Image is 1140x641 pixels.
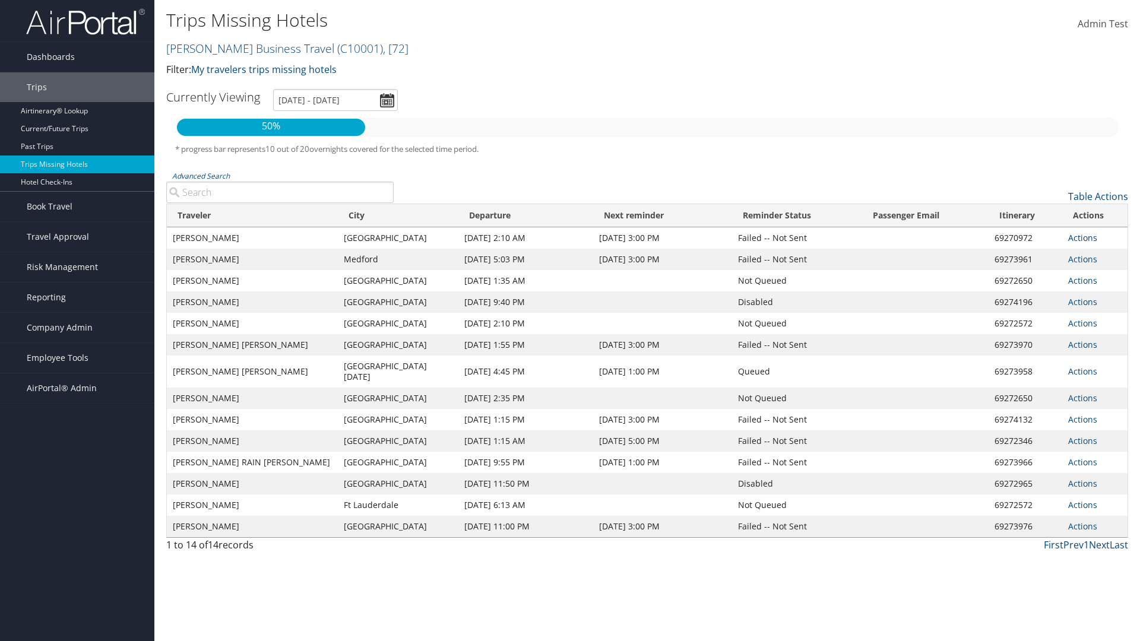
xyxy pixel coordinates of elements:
[167,227,338,249] td: [PERSON_NAME]
[989,516,1062,537] td: 69273976
[1068,478,1097,489] a: Actions
[27,72,47,102] span: Trips
[732,452,862,473] td: Failed -- Not Sent
[208,538,218,551] span: 14
[338,356,458,388] td: [GEOGRAPHIC_DATA][DATE]
[458,516,593,537] td: [DATE] 11:00 PM
[1062,204,1128,227] th: Actions
[458,249,593,270] td: [DATE] 5:03 PM
[1068,339,1097,350] a: Actions
[989,204,1062,227] th: Itinerary
[191,63,337,76] a: My travelers trips missing hotels
[167,430,338,452] td: [PERSON_NAME]
[166,538,394,558] div: 1 to 14 of records
[1110,538,1128,551] a: Last
[989,452,1062,473] td: 69273966
[989,388,1062,409] td: 69272650
[458,313,593,334] td: [DATE] 2:10 PM
[27,192,72,221] span: Book Travel
[732,249,862,270] td: Failed -- Not Sent
[337,40,383,56] span: ( C10001 )
[1068,296,1097,307] a: Actions
[1089,538,1110,551] a: Next
[172,171,230,181] a: Advanced Search
[458,204,593,227] th: Departure: activate to sort column ascending
[383,40,408,56] span: , [ 72 ]
[989,356,1062,388] td: 69273958
[989,334,1062,356] td: 69273970
[458,409,593,430] td: [DATE] 1:15 PM
[458,356,593,388] td: [DATE] 4:45 PM
[27,283,66,312] span: Reporting
[989,270,1062,291] td: 69272650
[732,494,862,516] td: Not Queued
[989,227,1062,249] td: 69270972
[166,182,394,203] input: Advanced Search
[732,516,862,537] td: Failed -- Not Sent
[1068,253,1097,265] a: Actions
[338,249,458,270] td: Medford
[458,430,593,452] td: [DATE] 1:15 AM
[27,343,88,373] span: Employee Tools
[338,494,458,516] td: Ft Lauderdale
[27,252,98,282] span: Risk Management
[1068,318,1097,329] a: Actions
[732,388,862,409] td: Not Queued
[989,494,1062,516] td: 69272572
[989,430,1062,452] td: 69272346
[338,452,458,473] td: [GEOGRAPHIC_DATA]
[593,409,733,430] td: [DATE] 3:00 PM
[1078,6,1128,43] a: Admin Test
[265,144,309,154] span: 10 out of 20
[1068,499,1097,510] a: Actions
[593,227,733,249] td: [DATE] 3:00 PM
[862,204,989,227] th: Passenger Email: activate to sort column ascending
[593,334,733,356] td: [DATE] 3:00 PM
[27,222,89,252] span: Travel Approval
[458,291,593,313] td: [DATE] 9:40 PM
[989,313,1062,334] td: 69272572
[166,8,807,33] h1: Trips Missing Hotels
[167,356,338,388] td: [PERSON_NAME] [PERSON_NAME]
[167,452,338,473] td: [PERSON_NAME] RAIN [PERSON_NAME]
[166,40,408,56] a: [PERSON_NAME] Business Travel
[458,388,593,409] td: [DATE] 2:35 PM
[458,494,593,516] td: [DATE] 6:13 AM
[1068,392,1097,404] a: Actions
[167,270,338,291] td: [PERSON_NAME]
[167,516,338,537] td: [PERSON_NAME]
[167,204,338,227] th: Traveler: activate to sort column ascending
[338,313,458,334] td: [GEOGRAPHIC_DATA]
[27,373,97,403] span: AirPortal® Admin
[167,313,338,334] td: [PERSON_NAME]
[338,204,458,227] th: City: activate to sort column ascending
[27,42,75,72] span: Dashboards
[732,270,862,291] td: Not Queued
[167,409,338,430] td: [PERSON_NAME]
[338,516,458,537] td: [GEOGRAPHIC_DATA]
[1063,538,1084,551] a: Prev
[1068,414,1097,425] a: Actions
[175,144,1119,155] h5: * progress bar represents overnights covered for the selected time period.
[732,356,862,388] td: Queued
[338,291,458,313] td: [GEOGRAPHIC_DATA]
[1068,190,1128,203] a: Table Actions
[593,204,733,227] th: Next reminder
[1068,275,1097,286] a: Actions
[732,204,862,227] th: Reminder Status
[166,89,260,105] h3: Currently Viewing
[26,8,145,36] img: airportal-logo.png
[989,409,1062,430] td: 69274132
[177,119,365,134] p: 50%
[458,270,593,291] td: [DATE] 1:35 AM
[732,334,862,356] td: Failed -- Not Sent
[338,227,458,249] td: [GEOGRAPHIC_DATA]
[732,291,862,313] td: Disabled
[732,473,862,494] td: Disabled
[458,334,593,356] td: [DATE] 1:55 PM
[1078,17,1128,30] span: Admin Test
[167,388,338,409] td: [PERSON_NAME]
[458,473,593,494] td: [DATE] 11:50 PM
[732,227,862,249] td: Failed -- Not Sent
[338,409,458,430] td: [GEOGRAPHIC_DATA]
